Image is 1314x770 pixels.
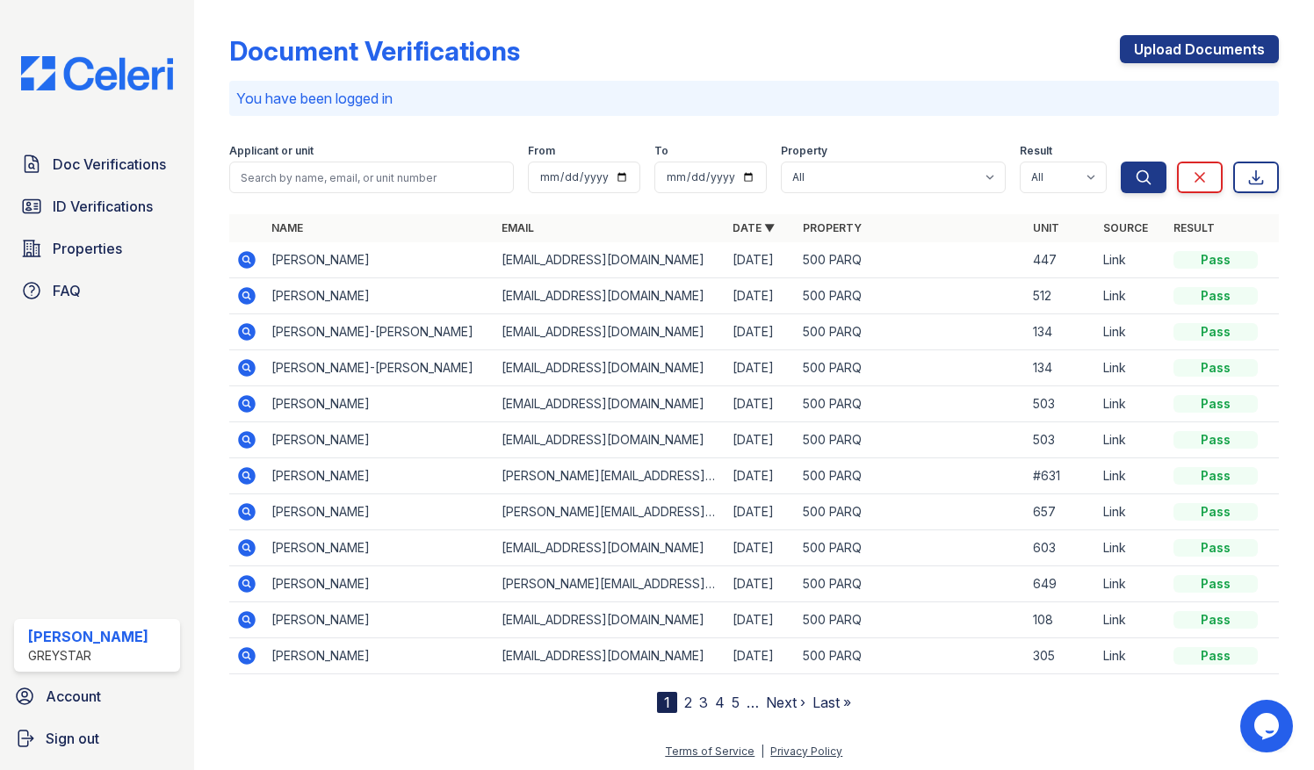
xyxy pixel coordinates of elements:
td: [DATE] [726,602,796,638]
div: 1 [657,692,677,713]
label: Result [1020,144,1052,158]
td: [DATE] [726,566,796,602]
td: Link [1096,386,1166,422]
span: FAQ [53,280,81,301]
td: [DATE] [726,314,796,350]
td: Link [1096,638,1166,674]
td: Link [1096,242,1166,278]
label: Applicant or unit [229,144,314,158]
a: Terms of Service [665,745,754,758]
td: [PERSON_NAME][EMAIL_ADDRESS][PERSON_NAME][DOMAIN_NAME] [495,566,726,602]
td: 134 [1026,350,1096,386]
a: Next › [766,694,805,711]
td: [DATE] [726,386,796,422]
td: [EMAIL_ADDRESS][DOMAIN_NAME] [495,422,726,458]
a: 3 [699,694,708,711]
td: #631 [1026,458,1096,494]
td: 503 [1026,422,1096,458]
a: FAQ [14,273,180,308]
td: 603 [1026,530,1096,566]
td: 500 PARQ [796,314,1027,350]
td: [EMAIL_ADDRESS][DOMAIN_NAME] [495,530,726,566]
td: [PERSON_NAME] [264,530,495,566]
div: Pass [1173,323,1258,341]
td: Link [1096,566,1166,602]
a: Doc Verifications [14,147,180,182]
div: Pass [1173,575,1258,593]
td: [EMAIL_ADDRESS][DOMAIN_NAME] [495,314,726,350]
td: [DATE] [726,638,796,674]
div: Pass [1173,287,1258,305]
td: 500 PARQ [796,602,1027,638]
a: 5 [732,694,740,711]
a: Unit [1033,221,1059,234]
td: [DATE] [726,350,796,386]
p: You have been logged in [236,88,1273,109]
td: 512 [1026,278,1096,314]
span: ID Verifications [53,196,153,217]
td: [DATE] [726,242,796,278]
div: Pass [1173,251,1258,269]
div: Pass [1173,431,1258,449]
td: 500 PARQ [796,530,1027,566]
td: [EMAIL_ADDRESS][DOMAIN_NAME] [495,350,726,386]
td: Link [1096,602,1166,638]
div: [PERSON_NAME] [28,626,148,647]
td: 500 PARQ [796,566,1027,602]
label: To [654,144,668,158]
span: Sign out [46,728,99,749]
a: Result [1173,221,1215,234]
td: 500 PARQ [796,494,1027,530]
span: Doc Verifications [53,154,166,175]
a: Properties [14,231,180,266]
td: 305 [1026,638,1096,674]
td: [PERSON_NAME] [264,242,495,278]
a: Date ▼ [733,221,775,234]
td: 500 PARQ [796,350,1027,386]
td: [PERSON_NAME] [264,494,495,530]
label: Property [781,144,827,158]
td: [PERSON_NAME]-[PERSON_NAME] [264,314,495,350]
td: [DATE] [726,422,796,458]
td: [PERSON_NAME][EMAIL_ADDRESS][PERSON_NAME][DOMAIN_NAME] [495,458,726,494]
td: 108 [1026,602,1096,638]
a: Account [7,679,187,714]
td: 500 PARQ [796,242,1027,278]
td: [PERSON_NAME] [264,386,495,422]
a: 2 [684,694,692,711]
div: Pass [1173,503,1258,521]
td: 503 [1026,386,1096,422]
td: Link [1096,350,1166,386]
td: [DATE] [726,278,796,314]
td: Link [1096,530,1166,566]
a: Source [1103,221,1148,234]
td: 500 PARQ [796,638,1027,674]
td: [EMAIL_ADDRESS][DOMAIN_NAME] [495,386,726,422]
td: [PERSON_NAME][EMAIL_ADDRESS][DOMAIN_NAME] [495,494,726,530]
td: 500 PARQ [796,458,1027,494]
span: … [747,692,759,713]
td: 447 [1026,242,1096,278]
td: [EMAIL_ADDRESS][DOMAIN_NAME] [495,638,726,674]
a: ID Verifications [14,189,180,224]
div: Pass [1173,611,1258,629]
td: Link [1096,278,1166,314]
a: Email [502,221,534,234]
a: Privacy Policy [770,745,842,758]
td: [PERSON_NAME] [264,638,495,674]
td: [DATE] [726,458,796,494]
td: 500 PARQ [796,422,1027,458]
label: From [528,144,555,158]
a: Property [803,221,862,234]
td: [DATE] [726,530,796,566]
a: Name [271,221,303,234]
a: Sign out [7,721,187,756]
img: CE_Logo_Blue-a8612792a0a2168367f1c8372b55b34899dd931a85d93a1a3d3e32e68fde9ad4.png [7,56,187,90]
span: Properties [53,238,122,259]
div: | [761,745,764,758]
td: 500 PARQ [796,386,1027,422]
td: Link [1096,458,1166,494]
td: 649 [1026,566,1096,602]
div: Document Verifications [229,35,520,67]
